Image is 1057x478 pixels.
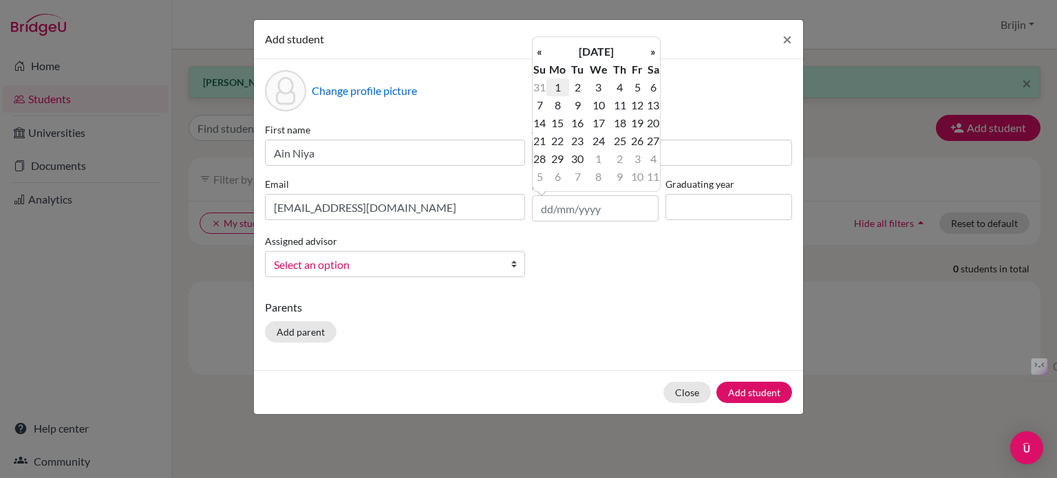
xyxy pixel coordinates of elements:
label: Surname [532,122,792,137]
th: Tu [569,61,586,78]
td: 24 [586,132,610,150]
td: 18 [610,114,628,132]
span: × [782,29,792,49]
td: 17 [586,114,610,132]
span: Add student [265,32,324,45]
label: Assigned advisor [265,234,337,248]
label: Email [265,177,525,191]
button: Close [663,382,711,403]
td: 11 [646,168,660,186]
td: 5 [533,168,546,186]
td: 12 [629,96,646,114]
td: 5 [629,78,646,96]
td: 9 [610,168,628,186]
button: Add parent [265,321,337,343]
th: Sa [646,61,660,78]
td: 2 [610,150,628,168]
label: First name [265,122,525,137]
td: 20 [646,114,660,132]
td: 11 [610,96,628,114]
td: 15 [546,114,569,132]
td: 14 [533,114,546,132]
button: Close [771,20,803,58]
td: 7 [569,168,586,186]
td: 16 [569,114,586,132]
td: 25 [610,132,628,150]
td: 31 [533,78,546,96]
th: [DATE] [546,43,646,61]
th: Fr [629,61,646,78]
td: 29 [546,150,569,168]
td: 1 [546,78,569,96]
th: Th [610,61,628,78]
td: 10 [586,96,610,114]
td: 2 [569,78,586,96]
td: 8 [586,168,610,186]
th: « [533,43,546,61]
th: Mo [546,61,569,78]
p: Parents [265,299,792,316]
td: 4 [646,150,660,168]
td: 6 [646,78,660,96]
td: 9 [569,96,586,114]
td: 7 [533,96,546,114]
th: Su [533,61,546,78]
td: 22 [546,132,569,150]
label: Graduating year [665,177,792,191]
td: 8 [546,96,569,114]
td: 19 [629,114,646,132]
th: » [646,43,660,61]
td: 23 [569,132,586,150]
td: 28 [533,150,546,168]
td: 30 [569,150,586,168]
td: 3 [586,78,610,96]
div: Profile picture [265,70,306,111]
td: 3 [629,150,646,168]
td: 13 [646,96,660,114]
td: 27 [646,132,660,150]
button: Add student [716,382,792,403]
td: 6 [546,168,569,186]
input: dd/mm/yyyy [532,195,659,221]
div: Open Intercom Messenger [1010,431,1043,464]
td: 21 [533,132,546,150]
td: 26 [629,132,646,150]
td: 10 [629,168,646,186]
td: 1 [586,150,610,168]
th: We [586,61,610,78]
td: 4 [610,78,628,96]
span: Select an option [274,256,498,274]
